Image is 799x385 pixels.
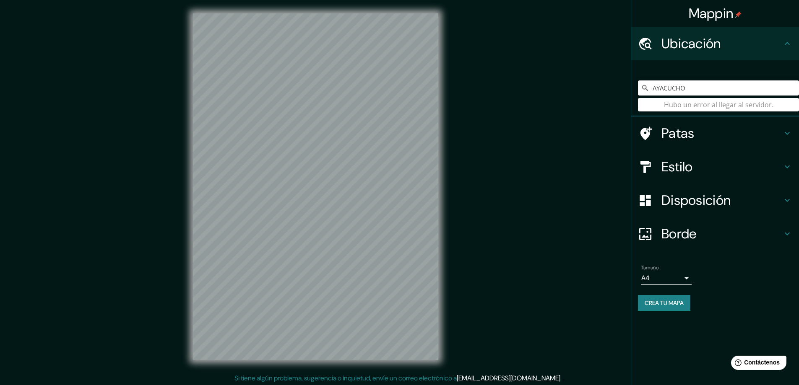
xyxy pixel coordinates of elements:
[641,271,692,285] div: A4
[645,299,684,307] font: Crea tu mapa
[689,5,734,22] font: Mappin
[631,217,799,251] div: Borde
[724,352,790,376] iframe: Lanzador de widgets de ayuda
[735,11,742,18] img: pin-icon.png
[664,100,773,109] font: Hubo un error al llegar al servidor.
[661,225,697,243] font: Borde
[641,264,658,271] font: Tamaño
[638,80,799,96] input: Elige tu ciudad o zona
[631,183,799,217] div: Disposición
[631,150,799,183] div: Estilo
[560,374,562,382] font: .
[641,274,650,282] font: A4
[661,158,693,176] font: Estilo
[193,13,438,360] canvas: Mapa
[631,27,799,60] div: Ubicación
[457,374,560,382] a: [EMAIL_ADDRESS][DOMAIN_NAME]
[661,191,731,209] font: Disposición
[563,373,565,382] font: .
[638,295,690,311] button: Crea tu mapa
[234,374,457,382] font: Si tiene algún problema, sugerencia o inquietud, envíe un correo electrónico a
[661,124,695,142] font: Patas
[661,35,721,52] font: Ubicación
[631,116,799,150] div: Patas
[562,373,563,382] font: .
